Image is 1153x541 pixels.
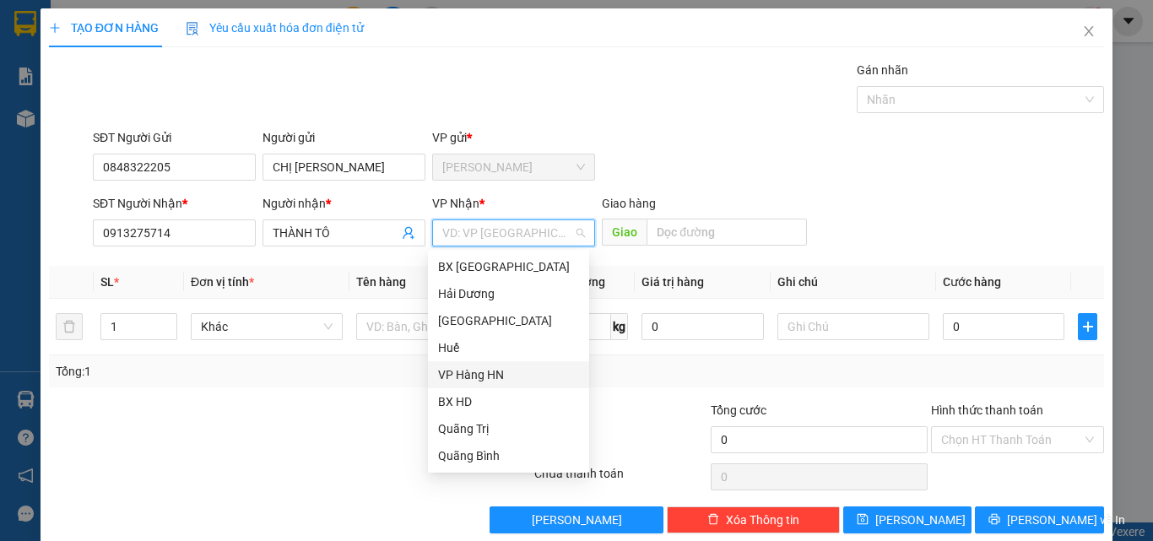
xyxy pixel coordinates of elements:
[857,63,908,77] label: Gán nhãn
[438,257,579,276] div: BX [GEOGRAPHIC_DATA]
[442,154,585,180] span: Bảo Lộc
[438,446,579,465] div: Quãng Bình
[93,194,256,213] div: SĐT Người Nhận
[641,313,763,340] input: 0
[191,275,254,289] span: Đơn vị tính
[100,275,114,289] span: SL
[641,275,704,289] span: Giá trị hàng
[56,313,83,340] button: delete
[667,506,840,533] button: deleteXóa Thông tin
[263,128,425,147] div: Người gửi
[56,362,447,381] div: Tổng: 1
[428,334,589,361] div: Huế
[1065,8,1112,56] button: Close
[490,506,663,533] button: [PERSON_NAME]
[225,14,408,41] b: [DOMAIN_NAME]
[432,197,479,210] span: VP Nhận
[438,419,579,438] div: Quãng Trị
[49,22,61,34] span: plus
[1079,320,1096,333] span: plus
[356,275,406,289] span: Tên hàng
[186,22,199,35] img: icon
[428,415,589,442] div: Quãng Trị
[438,392,579,411] div: BX HD
[438,311,579,330] div: [GEOGRAPHIC_DATA]
[611,313,628,340] span: kg
[428,361,589,388] div: VP Hàng HN
[988,513,1000,527] span: printer
[186,21,364,35] span: Yêu cầu xuất hóa đơn điện tử
[263,194,425,213] div: Người nhận
[49,21,159,35] span: TẠO ĐƠN HÀNG
[428,442,589,469] div: Quãng Bình
[1078,313,1097,340] button: plus
[843,506,972,533] button: save[PERSON_NAME]
[438,365,579,384] div: VP Hàng HN
[875,511,966,529] span: [PERSON_NAME]
[93,128,256,147] div: SĐT Người Gửi
[647,219,807,246] input: Dọc đường
[1007,511,1125,529] span: [PERSON_NAME] và In
[356,313,508,340] input: VD: Bàn, Ghế
[532,511,622,529] span: [PERSON_NAME]
[428,388,589,415] div: BX HD
[438,338,579,357] div: Huế
[931,403,1043,417] label: Hình thức thanh toán
[9,98,142,126] h2: BLC1209250007
[533,464,709,494] div: Chưa thanh toán
[726,511,799,529] span: Xóa Thông tin
[432,128,595,147] div: VP gửi
[69,21,252,86] b: Công ty TNHH [PERSON_NAME]
[602,197,656,210] span: Giao hàng
[1082,24,1096,38] span: close
[857,513,869,527] span: save
[89,98,408,204] h2: VP Nhận: BX HD
[711,403,766,417] span: Tổng cước
[602,219,647,246] span: Giao
[777,313,929,340] input: Ghi Chú
[438,284,579,303] div: Hải Dương
[402,226,415,240] span: user-add
[201,314,333,339] span: Khác
[943,275,1001,289] span: Cước hàng
[428,307,589,334] div: Đà Nẵng
[707,513,719,527] span: delete
[975,506,1104,533] button: printer[PERSON_NAME] và In
[771,266,936,299] th: Ghi chú
[428,280,589,307] div: Hải Dương
[428,253,589,280] div: BX Hòa Bình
